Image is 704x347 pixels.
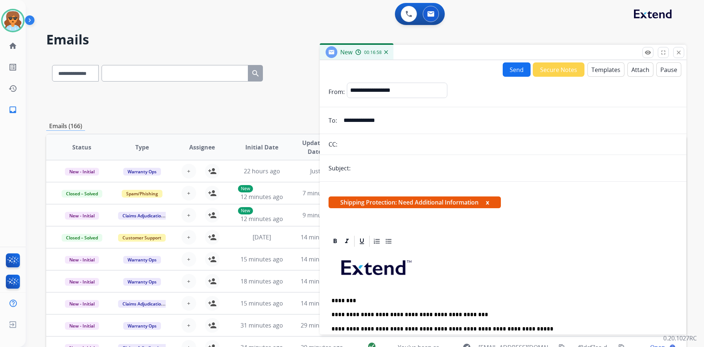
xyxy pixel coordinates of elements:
mat-icon: history [8,84,17,93]
mat-icon: inbox [8,105,17,114]
p: Emails (166) [46,122,85,131]
mat-icon: person_add [208,189,217,198]
span: + [187,167,190,176]
span: 14 minutes ago [301,277,343,285]
mat-icon: person_add [208,277,217,286]
span: Updated Date [298,138,331,156]
span: New - Initial [65,168,99,176]
span: 18 minutes ago [241,277,283,285]
button: + [181,186,196,200]
mat-icon: person_add [208,299,217,308]
span: 15 minutes ago [241,255,283,263]
span: Claims Adjudication [118,212,168,220]
span: 12 minutes ago [241,193,283,201]
mat-icon: search [251,69,260,78]
span: New - Initial [65,212,99,220]
p: To: [329,116,337,125]
mat-icon: fullscreen [660,49,667,56]
span: Closed – Solved [62,234,102,242]
span: Customer Support [118,234,166,242]
button: x [486,198,489,207]
span: 29 minutes ago [301,321,343,329]
mat-icon: person_add [208,211,217,220]
span: 14 minutes ago [301,299,343,307]
button: Templates [587,62,624,77]
div: Bullet List [383,236,394,247]
span: 15 minutes ago [241,299,283,307]
span: + [187,299,190,308]
span: Claims Adjudication [118,300,168,308]
span: 14 minutes ago [301,233,343,241]
div: Underline [356,236,367,247]
span: 7 minutes ago [302,189,342,197]
span: 14 minutes ago [301,255,343,263]
h2: Emails [46,32,686,47]
span: Warranty Ops [123,278,161,286]
mat-icon: remove_red_eye [645,49,651,56]
span: + [187,321,190,330]
button: Attach [627,62,653,77]
mat-icon: list_alt [8,63,17,72]
span: Warranty Ops [123,322,161,330]
div: Bold [330,236,341,247]
p: From: [329,87,345,96]
span: New - Initial [65,300,99,308]
span: + [187,211,190,220]
span: + [187,277,190,286]
span: 12 minutes ago [241,215,283,223]
span: + [187,189,190,198]
span: 00:16:58 [364,50,382,55]
mat-icon: person_add [208,167,217,176]
span: Closed – Solved [62,190,102,198]
span: Shipping Protection: Need Additional Information [329,196,501,208]
button: + [181,252,196,267]
span: Just now [310,167,334,175]
mat-icon: person_add [208,321,217,330]
button: Secure Notes [533,62,584,77]
button: + [181,164,196,178]
span: Warranty Ops [123,256,161,264]
mat-icon: home [8,41,17,50]
span: Assignee [189,143,215,152]
p: New [238,207,253,214]
mat-icon: close [675,49,682,56]
span: + [187,255,190,264]
span: New - Initial [65,322,99,330]
mat-icon: person_add [208,233,217,242]
button: Pause [656,62,681,77]
div: Italic [341,236,352,247]
span: 9 minutes ago [302,211,342,219]
span: New [340,48,352,56]
span: + [187,233,190,242]
span: Initial Date [245,143,278,152]
img: avatar [3,10,23,31]
span: Spam/Phishing [122,190,162,198]
button: + [181,318,196,333]
p: CC: [329,140,337,149]
p: Subject: [329,164,351,173]
span: Type [135,143,149,152]
button: + [181,274,196,289]
button: + [181,296,196,311]
button: + [181,208,196,223]
span: 31 minutes ago [241,321,283,329]
span: Status [72,143,91,152]
span: New - Initial [65,278,99,286]
span: Warranty Ops [123,168,161,176]
span: 22 hours ago [244,167,280,175]
p: New [238,185,253,192]
span: [DATE] [253,233,271,241]
div: Ordered List [371,236,382,247]
button: Send [503,62,531,77]
mat-icon: person_add [208,255,217,264]
p: 0.20.1027RC [663,334,697,343]
span: New - Initial [65,256,99,264]
button: + [181,230,196,245]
